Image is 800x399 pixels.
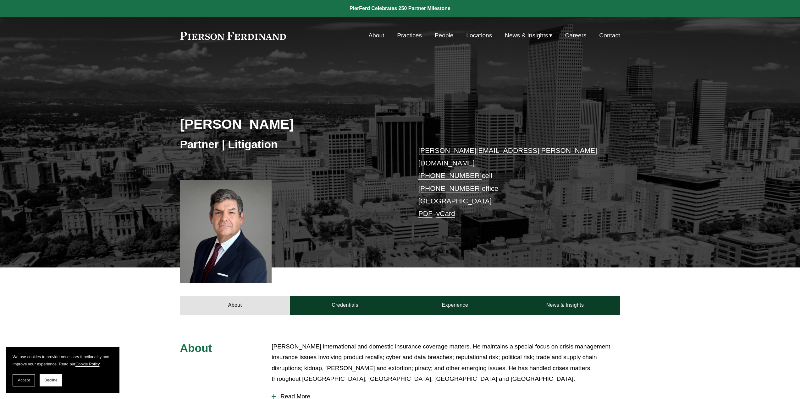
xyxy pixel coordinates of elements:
a: folder dropdown [505,30,552,41]
a: Locations [466,30,492,41]
a: Practices [397,30,422,41]
p: cell office [GEOGRAPHIC_DATA] – [418,144,602,220]
a: [PHONE_NUMBER] [418,185,482,192]
section: Cookie banner [6,347,119,393]
a: Cookie Policy [75,362,100,366]
span: News & Insights [505,30,548,41]
p: [PERSON_NAME] international and domestic insurance coverage matters. He maintains a special focus... [272,341,620,385]
a: About [180,296,290,315]
h3: Partner | Litigation [180,137,400,151]
span: Accept [18,378,30,382]
a: Experience [400,296,510,315]
a: Contact [599,30,620,41]
a: vCard [436,210,455,218]
a: News & Insights [510,296,620,315]
a: [PERSON_NAME][EMAIL_ADDRESS][PERSON_NAME][DOMAIN_NAME] [418,147,597,167]
span: Decline [44,378,58,382]
a: Credentials [290,296,400,315]
a: Careers [565,30,586,41]
button: Decline [40,374,62,386]
h2: [PERSON_NAME] [180,116,400,132]
a: About [368,30,384,41]
a: [PHONE_NUMBER] [418,172,482,180]
p: We use cookies to provide necessary functionality and improve your experience. Read our . [13,353,113,368]
a: People [435,30,454,41]
span: About [180,342,212,354]
button: Accept [13,374,35,386]
a: PDF [418,210,433,218]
